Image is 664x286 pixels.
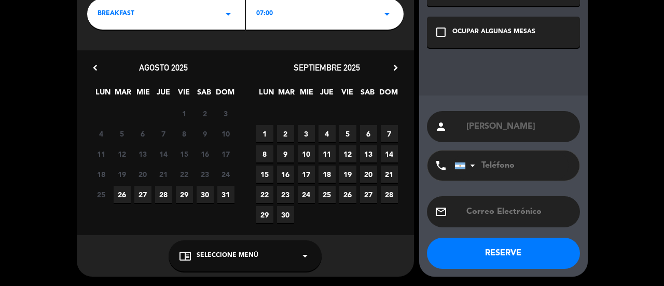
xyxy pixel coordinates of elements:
span: 30 [197,186,214,203]
span: 17 [217,145,234,162]
span: 7 [381,125,398,142]
i: check_box_outline_blank [435,26,447,38]
span: 07:00 [256,9,273,19]
span: 10 [217,125,234,142]
span: MIE [298,86,315,103]
i: person [435,120,447,133]
span: 1 [176,105,193,122]
span: 22 [176,166,193,183]
span: LUN [258,86,275,103]
i: chrome_reader_mode [179,250,191,262]
i: arrow_drop_down [222,8,234,20]
span: 11 [319,145,336,162]
i: chevron_left [90,62,101,73]
span: DOM [379,86,396,103]
span: 19 [339,166,356,183]
span: SAB [359,86,376,103]
i: chevron_right [390,62,401,73]
span: 13 [134,145,151,162]
span: SAB [196,86,213,103]
span: 2 [197,105,214,122]
span: 29 [176,186,193,203]
input: Teléfono [454,151,569,181]
i: email [435,206,447,218]
span: 31 [217,186,234,203]
span: 13 [360,145,377,162]
span: 16 [277,166,294,183]
span: 9 [277,145,294,162]
span: 23 [197,166,214,183]
span: MAR [115,86,132,103]
span: 18 [319,166,336,183]
span: Seleccione Menú [197,251,258,261]
span: 11 [93,145,110,162]
span: 7 [155,125,172,142]
div: Argentina: +54 [455,151,479,180]
input: Nombre [465,119,572,134]
div: OCUPAR ALGUNAS MESAS [452,27,535,37]
span: 30 [277,206,294,223]
span: 8 [176,125,193,142]
button: RESERVE [427,238,580,269]
span: 4 [93,125,110,142]
span: 4 [319,125,336,142]
span: 20 [134,166,151,183]
span: 24 [298,186,315,203]
span: 12 [339,145,356,162]
span: 20 [360,166,377,183]
span: 9 [197,125,214,142]
span: 15 [256,166,273,183]
span: VIE [339,86,356,103]
span: VIE [175,86,192,103]
span: LUN [94,86,112,103]
span: 16 [197,145,214,162]
i: phone [435,159,447,172]
span: 28 [381,186,398,203]
span: 26 [114,186,131,203]
i: arrow_drop_down [299,250,311,262]
span: JUE [155,86,172,103]
input: Correo Electrónico [465,205,572,219]
span: 28 [155,186,172,203]
span: DOM [216,86,233,103]
span: 25 [93,186,110,203]
span: 25 [319,186,336,203]
span: 8 [256,145,273,162]
span: 22 [256,186,273,203]
span: 14 [381,145,398,162]
span: 3 [298,125,315,142]
span: 17 [298,166,315,183]
span: 6 [134,125,151,142]
span: 23 [277,186,294,203]
span: septiembre 2025 [294,62,360,73]
span: 27 [360,186,377,203]
span: 27 [134,186,151,203]
span: 5 [339,125,356,142]
span: agosto 2025 [139,62,188,73]
span: MIE [135,86,152,103]
span: 19 [114,166,131,183]
span: 1 [256,125,273,142]
span: 6 [360,125,377,142]
span: 18 [93,166,110,183]
i: arrow_drop_down [381,8,393,20]
span: 26 [339,186,356,203]
span: 10 [298,145,315,162]
span: JUE [319,86,336,103]
span: 2 [277,125,294,142]
span: 12 [114,145,131,162]
span: 24 [217,166,234,183]
span: 21 [381,166,398,183]
span: 21 [155,166,172,183]
span: MAR [278,86,295,103]
span: 29 [256,206,273,223]
span: 5 [114,125,131,142]
span: 15 [176,145,193,162]
span: 3 [217,105,234,122]
span: 14 [155,145,172,162]
span: BREAKFAST [98,9,134,19]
